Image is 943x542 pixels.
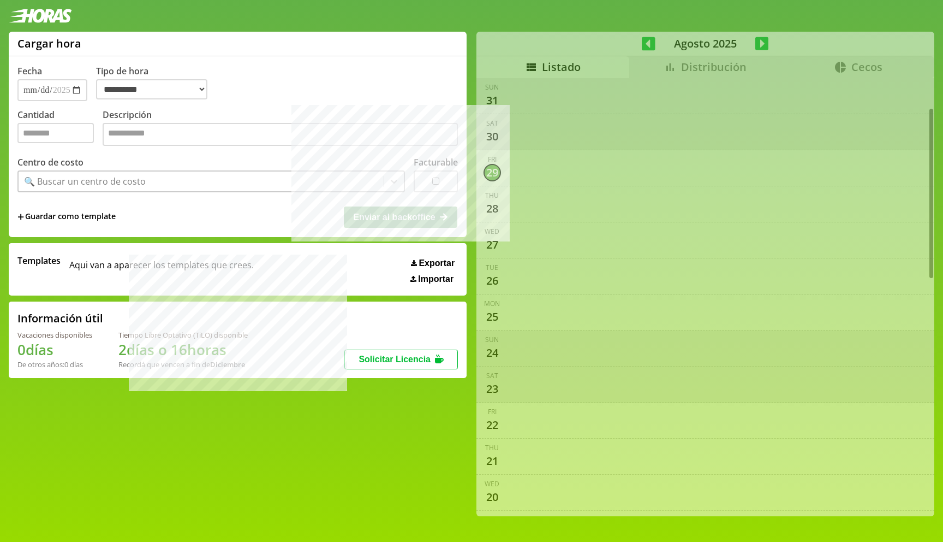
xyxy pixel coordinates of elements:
[17,36,81,51] h1: Cargar hora
[17,340,92,360] h1: 0 días
[96,79,207,99] select: Tipo de hora
[210,360,245,369] b: Diciembre
[96,65,216,101] label: Tipo de hora
[344,350,458,369] button: Solicitar Licencia
[414,156,458,168] label: Facturable
[17,255,61,267] span: Templates
[17,330,92,340] div: Vacaciones disponibles
[17,123,94,143] input: Cantidad
[419,258,455,268] span: Exportar
[17,109,103,149] label: Cantidad
[17,311,103,326] h2: Información útil
[118,340,248,360] h1: 2 días o 16 horas
[359,355,431,364] span: Solicitar Licencia
[118,330,248,340] div: Tiempo Libre Optativo (TiLO) disponible
[17,211,24,223] span: +
[103,123,458,146] textarea: Descripción
[17,360,92,369] div: De otros años: 0 días
[17,65,42,77] label: Fecha
[408,258,458,269] button: Exportar
[24,175,146,187] div: 🔍 Buscar un centro de costo
[69,255,254,284] span: Aqui van a aparecer los templates que crees.
[17,156,83,168] label: Centro de costo
[118,360,248,369] div: Recordá que vencen a fin de
[418,274,453,284] span: Importar
[17,211,116,223] span: +Guardar como template
[9,9,72,23] img: logotipo
[103,109,458,149] label: Descripción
